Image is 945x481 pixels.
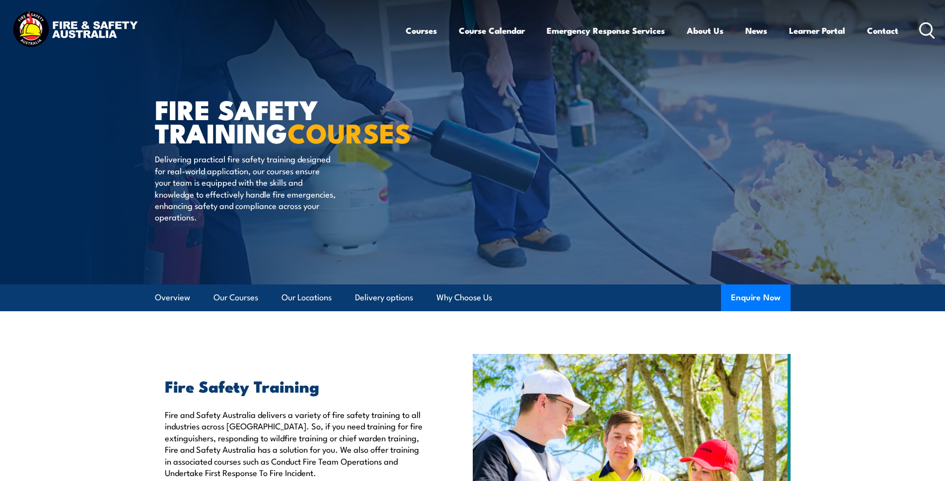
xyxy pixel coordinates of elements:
[282,284,332,311] a: Our Locations
[745,17,767,44] a: News
[867,17,898,44] a: Contact
[436,284,492,311] a: Why Choose Us
[165,409,427,478] p: Fire and Safety Australia delivers a variety of fire safety training to all industries across [GE...
[155,97,400,143] h1: FIRE SAFETY TRAINING
[155,284,190,311] a: Overview
[687,17,724,44] a: About Us
[406,17,437,44] a: Courses
[355,284,413,311] a: Delivery options
[288,111,411,152] strong: COURSES
[165,379,427,393] h2: Fire Safety Training
[459,17,525,44] a: Course Calendar
[155,153,336,222] p: Delivering practical fire safety training designed for real-world application, our courses ensure...
[547,17,665,44] a: Emergency Response Services
[214,284,258,311] a: Our Courses
[721,284,791,311] button: Enquire Now
[789,17,845,44] a: Learner Portal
